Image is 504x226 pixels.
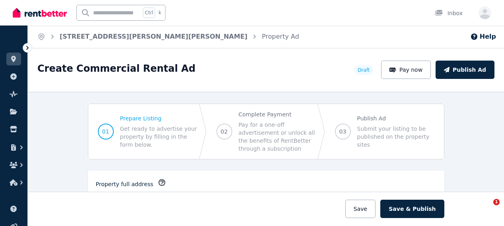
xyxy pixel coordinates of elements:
[96,191,131,199] label: Unit number
[435,9,463,17] div: Inbox
[493,199,500,205] span: 1
[380,200,444,218] button: Save & Publish
[60,33,247,40] a: [STREET_ADDRESS][PERSON_NAME][PERSON_NAME]
[143,8,155,18] span: Ctrl
[221,128,228,136] span: 02
[13,7,67,19] img: RentBetter
[239,110,316,118] span: Complete Payment
[183,191,224,199] label: Street Number
[470,32,496,41] button: Help
[88,104,444,159] nav: Progress
[262,33,299,40] a: Property Ad
[28,26,309,48] nav: Breadcrumb
[357,114,434,122] span: Publish Ad
[96,180,154,188] label: Property full address
[120,125,197,149] span: Get ready to advertise your property by filling in the form below.
[239,121,316,153] span: Pay for a one-off advertisement or unlock all the benefits of RentBetter through a subscription
[120,114,197,122] span: Prepare Listing
[158,10,161,16] span: k
[339,128,346,136] span: 03
[37,62,195,75] h1: Create Commercial Rental Ad
[102,128,109,136] span: 01
[381,61,431,79] button: Pay now
[436,61,494,79] button: Publish Ad
[357,125,434,149] span: Submit your listing to be published on the property sites
[358,67,370,73] span: Draft
[345,200,376,218] button: Save
[297,191,332,199] label: Street name
[477,199,496,218] iframe: Intercom live chat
